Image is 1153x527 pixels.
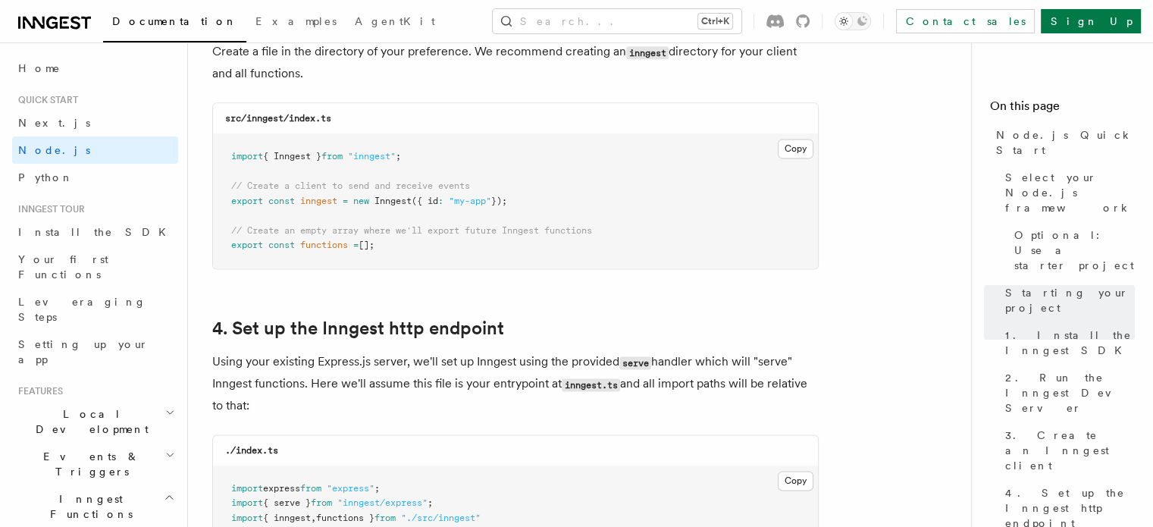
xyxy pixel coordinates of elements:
[1008,221,1135,279] a: Optional: Use a starter project
[990,97,1135,121] h4: On this page
[231,196,263,206] span: export
[491,196,507,206] span: });
[12,385,63,397] span: Features
[231,513,263,523] span: import
[18,61,61,76] span: Home
[212,318,504,339] a: 4. Set up the Inngest http endpoint
[12,55,178,82] a: Home
[493,9,741,33] button: Search...Ctrl+K
[619,356,651,369] code: serve
[374,483,380,494] span: ;
[12,331,178,373] a: Setting up your app
[231,483,263,494] span: import
[698,14,732,29] kbd: Ctrl+K
[12,246,178,288] a: Your first Functions
[353,240,359,250] span: =
[12,491,164,522] span: Inngest Functions
[268,240,295,250] span: const
[246,5,346,41] a: Examples
[12,449,165,479] span: Events & Triggers
[401,513,481,523] span: "./src/inngest"
[268,196,295,206] span: const
[231,225,592,236] span: // Create an empty array where we'll export future Inngest functions
[778,471,813,491] button: Copy
[12,443,178,485] button: Events & Triggers
[396,151,401,162] span: ;
[428,497,433,508] span: ;
[999,322,1135,364] a: 1. Install the Inngest SDK
[212,351,819,416] p: Using your existing Express.js server, we'll set up Inngest using the provided handler which will...
[231,151,263,162] span: import
[263,497,311,508] span: { serve }
[999,279,1135,322] a: Starting your project
[999,364,1135,422] a: 2. Run the Inngest Dev Server
[18,253,108,281] span: Your first Functions
[12,94,78,106] span: Quick start
[263,513,311,523] span: { inngest
[112,15,237,27] span: Documentation
[18,117,90,129] span: Next.js
[327,483,374,494] span: "express"
[231,180,470,191] span: // Create a client to send and receive events
[990,121,1135,164] a: Node.js Quick Start
[346,5,444,41] a: AgentKit
[355,15,435,27] span: AgentKit
[1005,285,1135,315] span: Starting your project
[353,196,369,206] span: new
[1005,370,1135,416] span: 2. Run the Inngest Dev Server
[103,5,246,42] a: Documentation
[316,513,374,523] span: functions }
[18,296,146,323] span: Leveraging Steps
[212,41,819,84] p: Create a file in the directory of your preference. We recommend creating an directory for your cl...
[348,151,396,162] span: "inngest"
[311,513,316,523] span: ,
[999,164,1135,221] a: Select your Node.js framework
[896,9,1035,33] a: Contact sales
[300,483,321,494] span: from
[225,113,331,124] code: src/inngest/index.ts
[12,400,178,443] button: Local Development
[626,46,669,59] code: inngest
[1014,227,1135,273] span: Optional: Use a starter project
[255,15,337,27] span: Examples
[1005,428,1135,473] span: 3. Create an Inngest client
[18,338,149,365] span: Setting up your app
[12,109,178,136] a: Next.js
[999,422,1135,479] a: 3. Create an Inngest client
[12,218,178,246] a: Install the SDK
[1005,170,1135,215] span: Select your Node.js framework
[300,240,348,250] span: functions
[231,497,263,508] span: import
[321,151,343,162] span: from
[438,196,443,206] span: :
[374,196,412,206] span: Inngest
[231,240,263,250] span: export
[12,136,178,164] a: Node.js
[18,171,74,184] span: Python
[562,378,620,391] code: inngest.ts
[343,196,348,206] span: =
[412,196,438,206] span: ({ id
[12,288,178,331] a: Leveraging Steps
[12,203,85,215] span: Inngest tour
[311,497,332,508] span: from
[12,406,165,437] span: Local Development
[263,151,321,162] span: { Inngest }
[337,497,428,508] span: "inngest/express"
[996,127,1135,158] span: Node.js Quick Start
[1041,9,1141,33] a: Sign Up
[263,483,300,494] span: express
[835,12,871,30] button: Toggle dark mode
[18,144,90,156] span: Node.js
[18,226,175,238] span: Install the SDK
[359,240,374,250] span: [];
[449,196,491,206] span: "my-app"
[374,513,396,523] span: from
[300,196,337,206] span: inngest
[12,164,178,191] a: Python
[778,139,813,158] button: Copy
[225,445,278,456] code: ./index.ts
[1005,328,1135,358] span: 1. Install the Inngest SDK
